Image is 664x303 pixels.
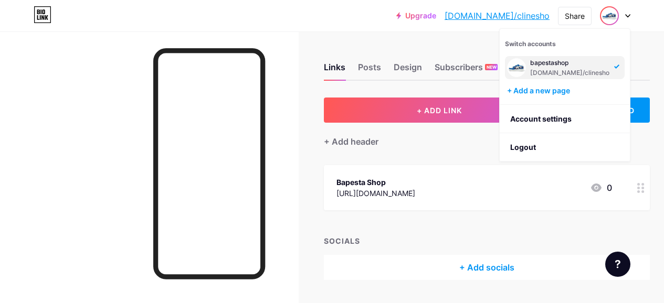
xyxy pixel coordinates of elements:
[565,10,585,21] div: Share
[324,61,345,80] div: Links
[500,105,630,133] a: Account settings
[336,188,415,199] div: [URL][DOMAIN_NAME]
[590,181,612,194] div: 0
[336,177,415,188] div: Bapesta Shop
[500,133,630,161] li: Logout
[507,85,625,96] div: + Add a new page
[324,235,650,246] div: SOCIALS
[396,12,436,20] a: Upgrade
[505,40,556,48] span: Switch accounts
[507,58,526,77] img: Cline Shop
[445,9,550,22] a: [DOMAIN_NAME]/clinesho
[394,61,422,80] div: Design
[530,59,609,67] div: bapestashop
[358,61,381,80] div: Posts
[417,106,462,115] span: + ADD LINK
[324,98,555,123] button: + ADD LINK
[324,135,378,148] div: + Add header
[435,61,498,80] div: Subscribers
[530,69,609,77] div: [DOMAIN_NAME]/clinesho
[487,64,497,70] span: NEW
[601,7,618,24] img: Cline Shop
[324,255,650,280] div: + Add socials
